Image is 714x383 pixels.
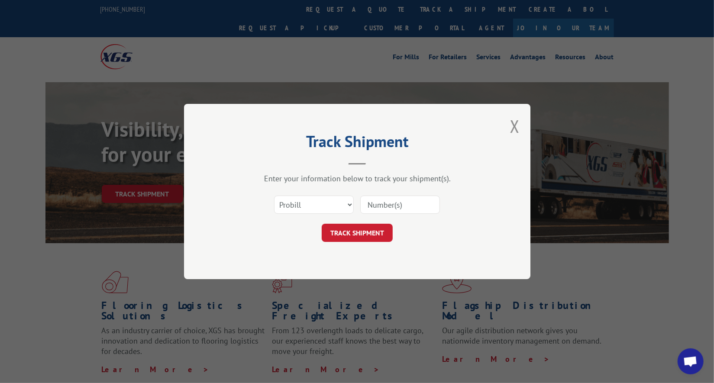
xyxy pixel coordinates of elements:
input: Number(s) [360,196,440,214]
div: Enter your information below to track your shipment(s). [227,174,487,183]
button: TRACK SHIPMENT [322,224,393,242]
h2: Track Shipment [227,135,487,152]
button: Close modal [510,115,520,138]
div: Open chat [678,348,704,374]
